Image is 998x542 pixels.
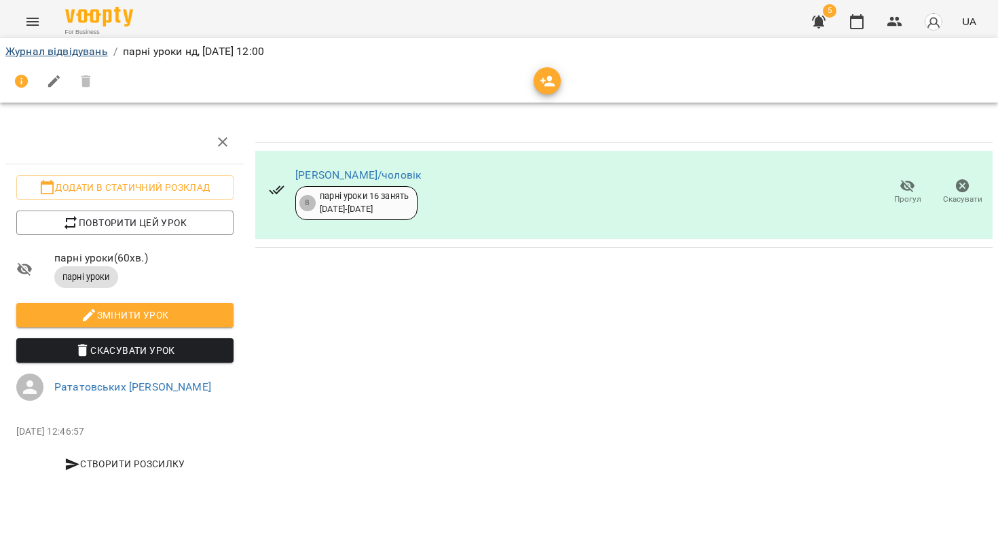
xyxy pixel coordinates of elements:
button: UA [957,9,982,34]
li: / [113,43,117,60]
span: Скасувати Урок [27,342,223,359]
a: Журнал відвідувань [5,45,108,58]
span: Скасувати [943,194,982,205]
span: Прогул [894,194,921,205]
img: Voopty Logo [65,7,133,26]
span: Створити розсилку [22,456,228,472]
span: For Business [65,28,133,37]
div: 8 [299,195,316,211]
button: Додати в статичний розклад [16,175,234,200]
span: UA [962,14,976,29]
button: Створити розсилку [16,452,234,476]
button: Прогул [880,173,935,211]
button: Скасувати [935,173,990,211]
p: [DATE] 12:46:57 [16,425,234,439]
p: парні уроки нд, [DATE] 12:00 [123,43,264,60]
span: Додати в статичний розклад [27,179,223,196]
img: avatar_s.png [924,12,943,31]
span: парні уроки ( 60 хв. ) [54,250,234,266]
nav: breadcrumb [5,43,993,60]
button: Скасувати Урок [16,338,234,363]
a: [PERSON_NAME]/чоловік [295,168,421,181]
span: парні уроки [54,271,118,283]
span: 5 [823,4,836,18]
a: Рататовських [PERSON_NAME] [54,380,211,393]
button: Змінити урок [16,303,234,327]
button: Повторити цей урок [16,211,234,235]
span: Змінити урок [27,307,223,323]
span: Повторити цей урок [27,215,223,231]
div: парні уроки 16 занять [DATE] - [DATE] [320,190,409,215]
button: Menu [16,5,49,38]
